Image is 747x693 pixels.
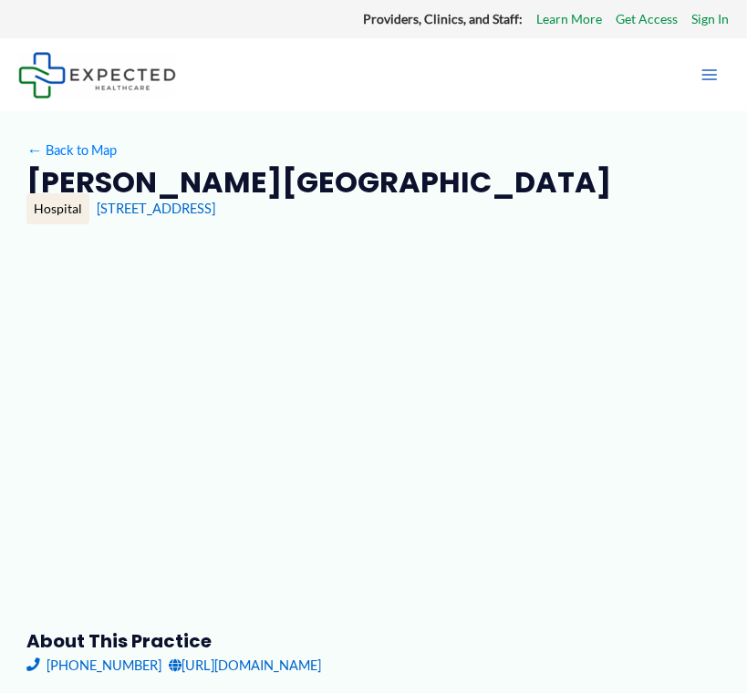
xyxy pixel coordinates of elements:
[26,138,117,162] a: ←Back to Map
[26,653,161,677] a: [PHONE_NUMBER]
[169,653,321,677] a: [URL][DOMAIN_NAME]
[616,7,678,31] a: Get Access
[97,200,721,218] div: [STREET_ADDRESS]
[26,629,721,653] h3: About this practice
[26,142,43,159] span: ←
[18,52,176,98] img: Expected Healthcare Logo - side, dark font, small
[536,7,602,31] a: Learn More
[690,56,729,94] button: Main menu toggle
[26,193,89,224] div: Hospital
[26,163,611,202] h2: [PERSON_NAME][GEOGRAPHIC_DATA]
[691,7,729,31] a: Sign In
[363,11,523,26] strong: Providers, Clinics, and Staff:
